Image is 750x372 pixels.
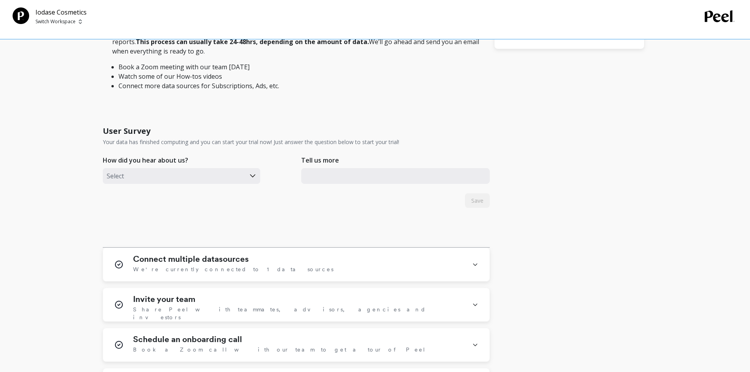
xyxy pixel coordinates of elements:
p: Your data has finished computing and you can start your trial now! Just answer the question below... [103,138,399,146]
p: Tell us more [301,155,339,165]
span: Share Peel with teammates, advisors, agencies and investors [133,305,463,321]
p: Switch Workspace [35,19,76,25]
p: How did you hear about us? [103,155,188,165]
span: Book a Zoom call with our team to get a tour of Peel [133,346,426,353]
strong: This process can usually take 24-48hrs, depending on the amount of data. [136,37,369,46]
p: We're currently working on gathering the last 12 months of your data so that we can start introdu... [112,28,480,91]
img: picker [79,19,82,25]
h1: User Survey [103,126,150,137]
p: Iodase Cosmetics [35,7,87,17]
li: Connect more data sources for Subscriptions, Ads, etc. [119,81,474,91]
li: Watch some of our How-tos videos [119,72,474,81]
h1: Schedule an onboarding call [133,335,242,344]
h1: Invite your team [133,294,195,304]
li: Book a Zoom meeting with our team [DATE] [119,62,474,72]
img: Team Profile [13,7,29,24]
h1: Connect multiple datasources [133,254,249,264]
span: We're currently connected to 1 data sources [133,265,333,273]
